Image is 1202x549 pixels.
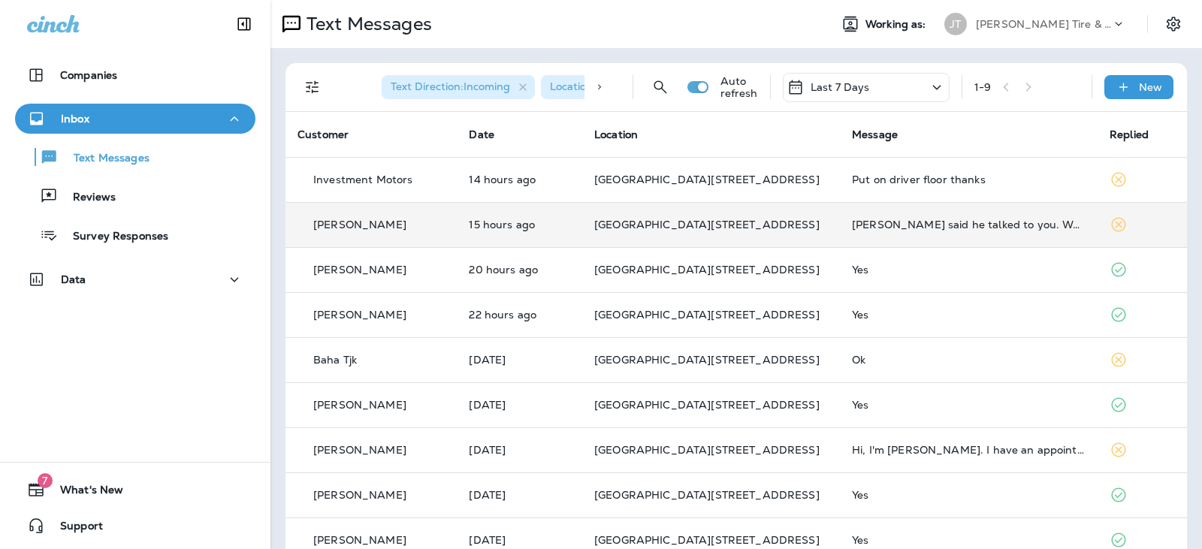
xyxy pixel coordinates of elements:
[469,489,570,501] p: Aug 11, 2025 02:51 PM
[594,398,820,412] span: [GEOGRAPHIC_DATA][STREET_ADDRESS]
[852,399,1086,411] div: Yes
[594,533,820,547] span: [GEOGRAPHIC_DATA][STREET_ADDRESS]
[15,104,255,134] button: Inbox
[15,219,255,251] button: Survey Responses
[852,309,1086,321] div: Yes
[313,354,357,366] p: Baha Tjk
[313,534,406,546] p: [PERSON_NAME]
[15,141,255,173] button: Text Messages
[720,75,758,99] p: Auto refresh
[15,60,255,90] button: Companies
[852,219,1086,231] div: Ty said he talked to you. We will bring it in this Sunday evening, leave it there for Monday. You...
[469,173,570,186] p: Aug 14, 2025 06:08 PM
[594,263,820,276] span: [GEOGRAPHIC_DATA][STREET_ADDRESS]
[811,81,870,93] p: Last 7 Days
[852,354,1086,366] div: Ok
[852,173,1086,186] div: Put on driver floor thanks
[15,180,255,212] button: Reviews
[852,128,898,141] span: Message
[852,264,1086,276] div: Yes
[469,128,494,141] span: Date
[594,488,820,502] span: [GEOGRAPHIC_DATA][STREET_ADDRESS]
[297,128,349,141] span: Customer
[60,69,117,81] p: Companies
[61,273,86,285] p: Data
[313,489,406,501] p: [PERSON_NAME]
[469,534,570,546] p: Aug 10, 2025 09:29 AM
[1160,11,1187,38] button: Settings
[313,309,406,321] p: [PERSON_NAME]
[944,13,967,35] div: JT
[594,173,820,186] span: [GEOGRAPHIC_DATA][STREET_ADDRESS]
[297,72,328,102] button: Filters
[391,80,510,93] span: Text Direction : Incoming
[38,473,53,488] span: 7
[45,520,103,538] span: Support
[469,309,570,321] p: Aug 14, 2025 10:28 AM
[852,534,1086,546] div: Yes
[313,444,406,456] p: [PERSON_NAME]
[1139,81,1162,93] p: New
[852,489,1086,501] div: Yes
[61,113,89,125] p: Inbox
[594,353,820,367] span: [GEOGRAPHIC_DATA][STREET_ADDRESS]
[15,264,255,294] button: Data
[594,443,820,457] span: [GEOGRAPHIC_DATA][STREET_ADDRESS]
[852,444,1086,456] div: Hi, I'm Steven. I have an appointment at my son's school. I'll arrive at 10.
[59,152,149,166] p: Text Messages
[313,399,406,411] p: [PERSON_NAME]
[469,264,570,276] p: Aug 14, 2025 11:48 AM
[1110,128,1149,141] span: Replied
[469,354,570,366] p: Aug 13, 2025 05:42 PM
[865,18,929,31] span: Working as:
[469,219,570,231] p: Aug 14, 2025 05:17 PM
[58,230,168,244] p: Survey Responses
[15,511,255,541] button: Support
[300,13,432,35] p: Text Messages
[15,475,255,505] button: 7What's New
[541,75,811,99] div: Location:[GEOGRAPHIC_DATA][STREET_ADDRESS]
[469,444,570,456] p: Aug 13, 2025 08:01 AM
[469,399,570,411] p: Aug 13, 2025 12:47 PM
[550,80,817,93] span: Location : [GEOGRAPHIC_DATA][STREET_ADDRESS]
[45,484,123,502] span: What's New
[223,9,265,39] button: Collapse Sidebar
[645,72,675,102] button: Search Messages
[58,191,116,205] p: Reviews
[594,218,820,231] span: [GEOGRAPHIC_DATA][STREET_ADDRESS]
[594,308,820,321] span: [GEOGRAPHIC_DATA][STREET_ADDRESS]
[976,18,1111,30] p: [PERSON_NAME] Tire & Auto
[974,81,991,93] div: 1 - 9
[382,75,535,99] div: Text Direction:Incoming
[313,264,406,276] p: [PERSON_NAME]
[313,173,412,186] p: Investment Motors
[594,128,638,141] span: Location
[313,219,406,231] p: [PERSON_NAME]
